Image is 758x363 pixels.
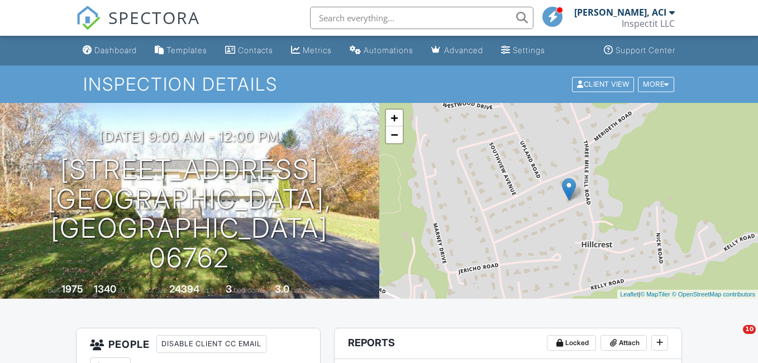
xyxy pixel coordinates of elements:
[166,45,207,55] div: Templates
[497,40,550,61] a: Settings
[233,286,264,294] span: bedrooms
[221,40,278,61] a: Contacts
[427,40,488,61] a: Advanced
[572,77,634,92] div: Client View
[743,325,756,334] span: 10
[76,6,101,30] img: The Best Home Inspection Software - Spectora
[571,79,637,88] a: Client View
[83,74,675,94] h1: Inspection Details
[310,7,533,29] input: Search everything...
[345,40,418,61] a: Automations (Basic)
[640,291,670,298] a: © MapTiler
[18,155,361,273] h1: [STREET_ADDRESS] [GEOGRAPHIC_DATA], [GEOGRAPHIC_DATA] 06762
[156,335,266,353] div: Disable Client CC Email
[574,7,666,18] div: [PERSON_NAME], ACI
[94,283,116,295] div: 1340
[61,283,83,295] div: 1975
[622,18,675,29] div: Inspectit LLC
[444,45,483,55] div: Advanced
[94,45,137,55] div: Dashboard
[226,283,232,295] div: 3
[201,286,215,294] span: sq.ft.
[616,45,675,55] div: Support Center
[76,15,200,39] a: SPECTORA
[620,291,638,298] a: Leaflet
[617,290,758,299] div: |
[238,45,273,55] div: Contacts
[118,286,134,294] span: sq. ft.
[364,45,413,55] div: Automations
[386,110,403,126] a: Zoom in
[108,6,200,29] span: SPECTORA
[291,286,323,294] span: bathrooms
[169,283,199,295] div: 24394
[144,286,168,294] span: Lot Size
[720,325,747,352] iframe: Intercom live chat
[672,291,755,298] a: © OpenStreetMap contributors
[638,77,674,92] div: More
[275,283,289,295] div: 3.0
[303,45,332,55] div: Metrics
[78,40,141,61] a: Dashboard
[99,129,279,144] h3: [DATE] 9:00 am - 12:00 pm
[386,126,403,143] a: Zoom out
[513,45,545,55] div: Settings
[150,40,212,61] a: Templates
[47,286,60,294] span: Built
[599,40,680,61] a: Support Center
[287,40,336,61] a: Metrics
